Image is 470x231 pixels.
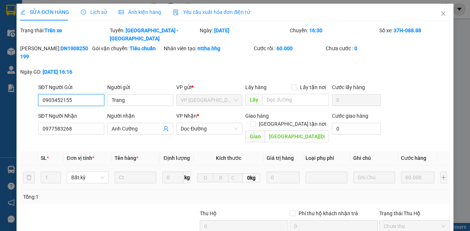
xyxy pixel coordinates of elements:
[163,126,169,132] span: user-add
[401,172,434,183] input: 0
[394,27,421,33] b: 37H-088.88
[245,113,269,119] span: Giao hàng
[401,155,426,161] span: Cước hàng
[164,155,190,161] span: Định lượng
[379,209,450,217] div: Trạng thái Thu Hộ
[41,155,47,161] span: SL
[245,131,265,142] span: Giao
[309,27,322,33] b: 16:30
[115,155,138,161] span: Tên hàng
[107,112,173,120] div: Người nhận
[173,10,179,15] img: icon
[176,83,242,91] div: VP gửi
[332,113,368,119] label: Cước giao hàng
[199,26,289,43] div: Ngày:
[107,83,173,91] div: Người gửi
[67,155,94,161] span: Đơn vị tính
[254,44,324,52] div: Cước rồi :
[262,94,329,106] input: Dọc đường
[119,9,161,15] span: Ảnh kiện hàng
[44,27,62,33] b: Trên xe
[38,83,104,91] div: SĐT Người Gửi
[296,209,361,217] span: Phí thu hộ khách nhận trả
[130,45,156,51] b: Tiêu chuẩn
[245,94,262,106] span: Lấy
[115,172,156,183] input: VD: Bàn, Ghế
[164,44,252,52] div: Nhân viên tạo:
[20,44,91,60] div: [PERSON_NAME]:
[228,173,243,182] input: C
[181,123,238,134] span: Dọc Đường
[256,120,329,128] span: [GEOGRAPHIC_DATA] tận nơi
[332,94,381,106] input: Cước lấy hàng
[354,45,357,51] b: 0
[198,45,220,51] b: nttha.hhg
[243,173,260,182] span: 0kg
[216,155,241,161] span: Kích thước
[20,68,91,76] div: Ngày GD:
[92,44,163,52] div: Gói vận chuyển:
[71,172,104,183] span: Bất kỳ
[303,151,350,165] th: Loại phụ phí
[43,69,72,75] b: [DATE] 16:16
[265,131,329,142] input: Dọc đường
[379,26,451,43] div: Số xe:
[440,172,447,183] button: plus
[173,9,250,15] span: Yêu cầu xuất hóa đơn điện tử
[23,193,182,201] div: Tổng: 1
[267,172,300,183] input: 0
[20,9,69,15] span: SỬA ĐƠN HÀNG
[245,84,267,90] span: Lấy hàng
[176,113,197,119] span: VP Nhận
[20,10,25,15] span: edit
[332,84,365,90] label: Cước lấy hàng
[433,4,453,24] button: Close
[353,172,395,183] input: Ghi Chú
[81,9,107,15] span: Lịch sử
[38,112,104,120] div: SĐT Người Nhận
[267,155,294,161] span: Giá trị hàng
[81,10,86,15] span: clock-circle
[110,27,178,41] b: [GEOGRAPHIC_DATA] - [GEOGRAPHIC_DATA]
[326,44,396,52] div: Chưa cước :
[184,172,191,183] span: kg
[213,173,229,182] input: R
[440,11,446,16] span: close
[119,10,124,15] span: picture
[276,45,293,51] b: 60.000
[23,172,35,183] button: delete
[289,26,379,43] div: Chuyến:
[350,151,398,165] th: Ghi chú
[200,210,217,216] span: Thu Hộ
[109,26,199,43] div: Tuyến:
[181,95,238,106] span: VP Đà Nẵng
[19,26,109,43] div: Trạng thái:
[297,83,329,91] span: Lấy tận nơi
[332,123,381,135] input: Cước giao hàng
[197,173,213,182] input: D
[214,27,229,33] b: [DATE]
